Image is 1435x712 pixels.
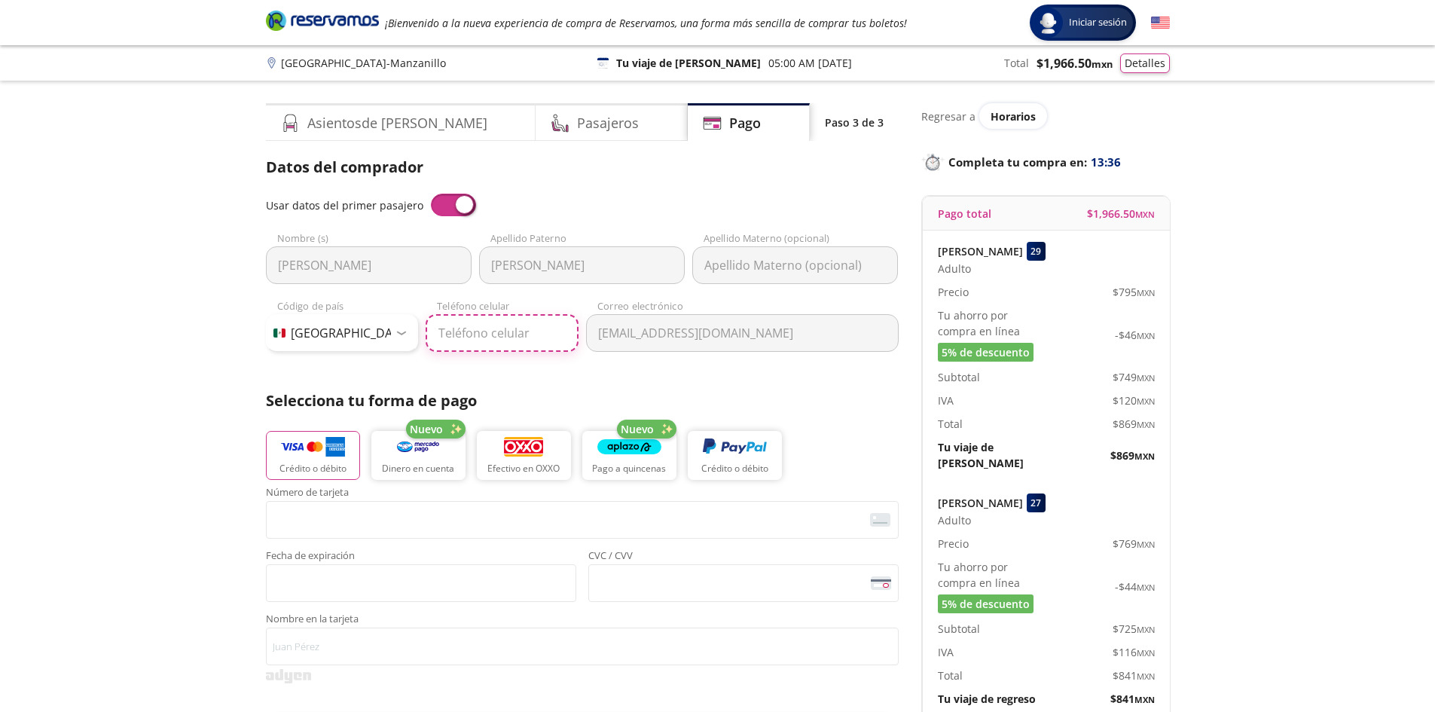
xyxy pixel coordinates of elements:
span: Adulto [938,261,971,277]
small: MXN [1137,330,1155,341]
span: $ 769 [1113,536,1155,552]
button: Dinero en cuenta [371,431,466,480]
small: MXN [1137,372,1155,384]
span: $ 120 [1113,393,1155,408]
p: Crédito o débito [701,462,768,475]
small: MXN [1137,647,1155,659]
span: Fecha de expiración [266,551,576,564]
span: CVC / CVV [588,551,899,564]
p: Completa tu compra en : [921,151,1170,173]
iframe: Iframe del código de seguridad de la tarjeta asegurada [595,569,892,597]
small: MXN [1137,419,1155,430]
button: Crédito o débito [688,431,782,480]
p: Pago total [938,206,991,222]
small: MXN [1137,624,1155,635]
p: Tu ahorro por compra en línea [938,559,1046,591]
small: MXN [1135,209,1155,220]
p: Tu viaje de regreso [938,691,1036,707]
p: [PERSON_NAME] [938,243,1023,259]
small: MXN [1134,451,1155,462]
input: Teléfono celular [426,314,579,352]
p: Total [938,416,963,432]
p: [GEOGRAPHIC_DATA] - Manzanillo [281,55,446,71]
i: Brand Logo [266,9,379,32]
div: 27 [1027,494,1046,512]
p: Crédito o débito [279,462,347,475]
div: Regresar a ver horarios [921,103,1170,129]
small: MXN [1137,671,1155,682]
input: Apellido Paterno [479,246,685,284]
span: $ 116 [1113,644,1155,660]
small: MXN [1137,396,1155,407]
p: Datos del comprador [266,156,899,179]
span: $ 725 [1113,621,1155,637]
img: svg+xml;base64,PD94bWwgdmVyc2lvbj0iMS4wIiBlbmNvZGluZz0iVVRGLTgiPz4KPHN2ZyB3aWR0aD0iMzk2cHgiIGhlaW... [266,669,311,683]
span: $ 841 [1113,668,1155,683]
p: Tu ahorro por compra en línea [938,307,1046,339]
span: Iniciar sesión [1063,15,1133,30]
button: English [1151,14,1170,32]
p: Precio [938,284,969,300]
button: Crédito o débito [266,431,360,480]
span: -$ 46 [1115,327,1155,343]
input: Apellido Materno (opcional) [692,246,898,284]
span: $ 841 [1110,691,1155,707]
h4: Pasajeros [577,113,639,133]
p: Pago a quincenas [592,462,666,475]
button: Efectivo en OXXO [477,431,571,480]
input: Correo electrónico [586,314,899,352]
button: Pago a quincenas [582,431,676,480]
p: Paso 3 de 3 [825,115,884,130]
span: $ 869 [1113,416,1155,432]
span: Nombre en la tarjeta [266,614,899,628]
button: Detalles [1120,53,1170,73]
small: MXN [1137,539,1155,550]
input: Nombre en la tarjeta [266,628,899,665]
iframe: Iframe de la fecha de caducidad de la tarjeta asegurada [273,569,569,597]
p: IVA [938,644,954,660]
p: Tu viaje de [PERSON_NAME] [938,439,1046,471]
small: MXN [1137,582,1155,593]
p: Tu viaje de [PERSON_NAME] [616,55,761,71]
input: Nombre (s) [266,246,472,284]
span: Nuevo [621,421,654,437]
span: $ 869 [1110,448,1155,463]
p: [PERSON_NAME] [938,495,1023,511]
p: Efectivo en OXXO [487,462,560,475]
p: Total [938,668,963,683]
span: 5% de descuento [942,596,1030,612]
span: Nuevo [410,421,443,437]
iframe: Iframe del número de tarjeta asegurada [273,506,892,534]
p: Selecciona tu forma de pago [266,390,899,412]
span: Usar datos del primer pasajero [266,198,423,212]
p: 05:00 AM [DATE] [768,55,852,71]
img: MX [273,328,285,338]
p: Regresar a [921,108,975,124]
p: IVA [938,393,954,408]
span: $ 1,966.50 [1087,206,1155,222]
p: Total [1004,55,1029,71]
span: Adulto [938,512,971,528]
small: MXN [1137,287,1155,298]
span: Número de tarjeta [266,487,899,501]
h4: Pago [729,113,761,133]
p: Dinero en cuenta [382,462,454,475]
img: card [870,513,890,527]
h4: Asientos de [PERSON_NAME] [307,113,487,133]
p: Precio [938,536,969,552]
small: MXN [1134,694,1155,705]
p: Subtotal [938,369,980,385]
div: 29 [1027,242,1046,261]
span: -$ 44 [1115,579,1155,594]
span: 5% de descuento [942,344,1030,360]
span: $ 1,966.50 [1037,54,1113,72]
span: 13:36 [1091,154,1121,171]
span: $ 795 [1113,284,1155,300]
span: $ 749 [1113,369,1155,385]
em: ¡Bienvenido a la nueva experiencia de compra de Reservamos, una forma más sencilla de comprar tus... [385,16,907,30]
small: MXN [1092,57,1113,71]
p: Subtotal [938,621,980,637]
a: Brand Logo [266,9,379,36]
span: Horarios [991,109,1036,124]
